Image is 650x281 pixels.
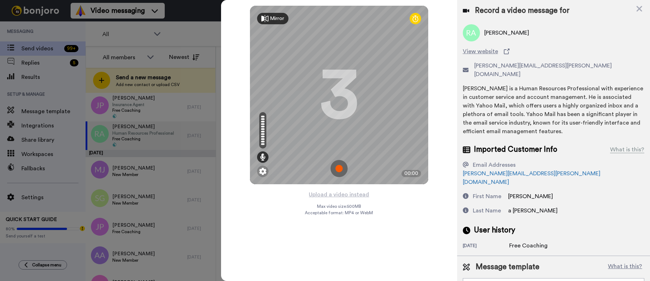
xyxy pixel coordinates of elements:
[259,168,266,175] img: ic_gear.svg
[463,243,509,250] div: [DATE]
[307,190,371,199] button: Upload a video instead
[476,262,539,272] span: Message template
[610,145,644,154] div: What is this?
[474,225,515,236] span: User history
[509,241,548,250] div: Free Coaching
[463,47,644,56] a: View website
[319,68,359,122] div: 3
[473,161,516,169] div: Email Addresses
[463,171,600,185] a: [PERSON_NAME][EMAIL_ADDRESS][PERSON_NAME][DOMAIN_NAME]
[474,144,557,155] span: Imported Customer Info
[463,47,498,56] span: View website
[473,192,501,201] div: First Name
[317,204,361,209] span: Max video size: 500 MB
[331,160,348,177] img: ic_record_start.svg
[401,170,421,177] div: 00:00
[508,194,553,199] span: [PERSON_NAME]
[474,61,644,79] span: [PERSON_NAME][EMAIL_ADDRESS][PERSON_NAME][DOMAIN_NAME]
[473,206,501,215] div: Last Name
[606,262,644,272] button: What is this?
[508,208,558,214] span: a [PERSON_NAME]
[305,210,373,216] span: Acceptable format: MP4 or WebM
[463,84,644,136] div: [PERSON_NAME] is a Human Resources Professional with experience in customer service and account m...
